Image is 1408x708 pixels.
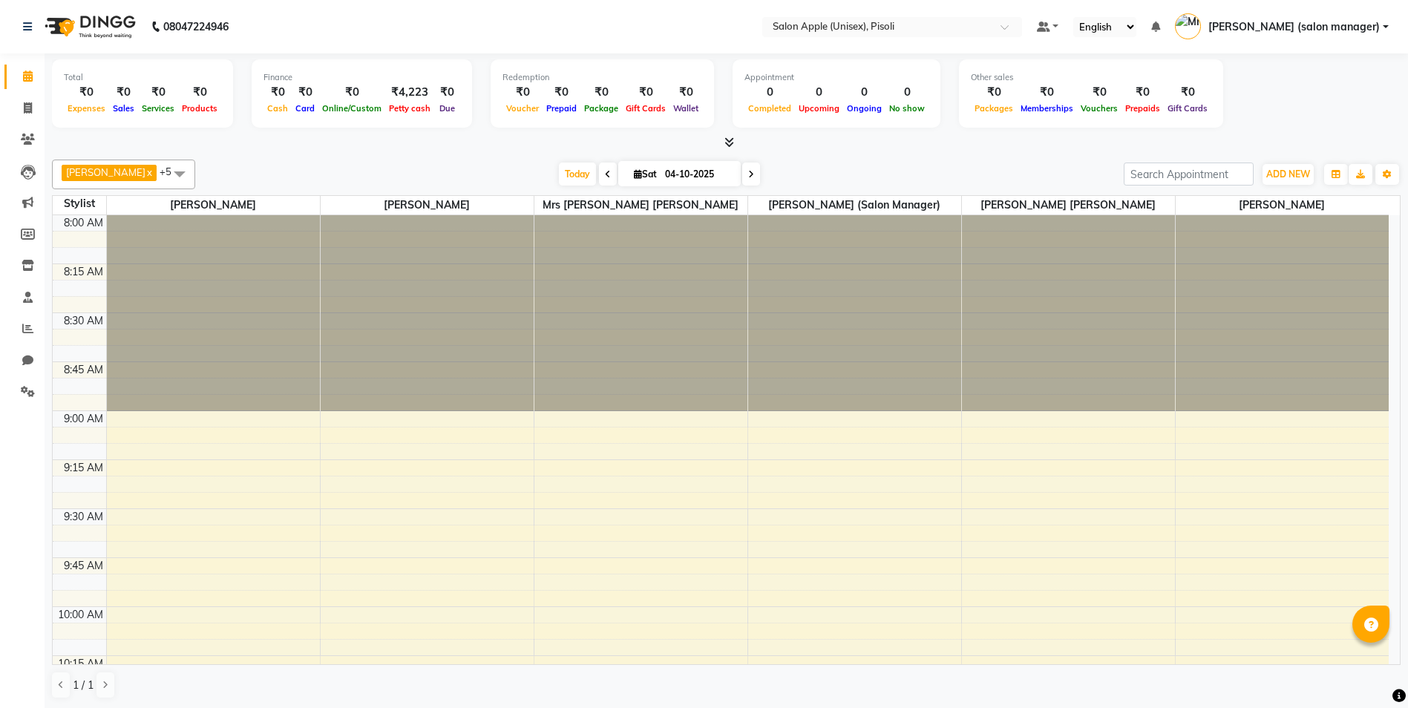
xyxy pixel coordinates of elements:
[163,6,229,47] b: 08047224946
[263,71,460,84] div: Finance
[55,607,106,623] div: 10:00 AM
[971,103,1017,114] span: Packages
[885,103,929,114] span: No show
[744,103,795,114] span: Completed
[1266,168,1310,180] span: ADD NEW
[971,71,1211,84] div: Other sales
[669,84,702,101] div: ₹0
[795,84,843,101] div: 0
[744,71,929,84] div: Appointment
[292,103,318,114] span: Card
[38,6,140,47] img: logo
[1164,84,1211,101] div: ₹0
[385,103,434,114] span: Petty cash
[61,460,106,476] div: 9:15 AM
[66,166,145,178] span: [PERSON_NAME]
[178,103,221,114] span: Products
[559,163,596,186] span: Today
[1077,84,1122,101] div: ₹0
[630,168,661,180] span: Sat
[1077,103,1122,114] span: Vouchers
[1346,649,1393,693] iframe: chat widget
[748,196,961,214] span: [PERSON_NAME] (salon manager)
[138,84,178,101] div: ₹0
[178,84,221,101] div: ₹0
[843,84,885,101] div: 0
[580,84,622,101] div: ₹0
[543,84,580,101] div: ₹0
[434,84,460,101] div: ₹0
[534,196,747,214] span: Mrs [PERSON_NAME] [PERSON_NAME]
[318,84,385,101] div: ₹0
[107,196,320,214] span: [PERSON_NAME]
[502,71,702,84] div: Redemption
[109,84,138,101] div: ₹0
[64,84,109,101] div: ₹0
[1208,19,1380,35] span: [PERSON_NAME] (salon manager)
[795,103,843,114] span: Upcoming
[61,313,106,329] div: 8:30 AM
[1124,163,1254,186] input: Search Appointment
[61,558,106,574] div: 9:45 AM
[1122,103,1164,114] span: Prepaids
[885,84,929,101] div: 0
[1164,103,1211,114] span: Gift Cards
[138,103,178,114] span: Services
[436,103,459,114] span: Due
[73,678,94,693] span: 1 / 1
[971,84,1017,101] div: ₹0
[53,196,106,212] div: Stylist
[292,84,318,101] div: ₹0
[1263,164,1314,185] button: ADD NEW
[502,84,543,101] div: ₹0
[61,411,106,427] div: 9:00 AM
[1176,196,1389,214] span: [PERSON_NAME]
[61,509,106,525] div: 9:30 AM
[1017,84,1077,101] div: ₹0
[55,656,106,672] div: 10:15 AM
[61,264,106,280] div: 8:15 AM
[145,166,152,178] a: x
[64,103,109,114] span: Expenses
[263,84,292,101] div: ₹0
[622,103,669,114] span: Gift Cards
[622,84,669,101] div: ₹0
[1017,103,1077,114] span: Memberships
[160,165,183,177] span: +5
[321,196,534,214] span: [PERSON_NAME]
[109,103,138,114] span: Sales
[64,71,221,84] div: Total
[1175,13,1201,39] img: Mrs. Poonam Bansal (salon manager)
[661,163,735,186] input: 2025-10-04
[543,103,580,114] span: Prepaid
[962,196,1175,214] span: [PERSON_NAME] [PERSON_NAME]
[502,103,543,114] span: Voucher
[580,103,622,114] span: Package
[61,215,106,231] div: 8:00 AM
[61,362,106,378] div: 8:45 AM
[1122,84,1164,101] div: ₹0
[318,103,385,114] span: Online/Custom
[263,103,292,114] span: Cash
[744,84,795,101] div: 0
[669,103,702,114] span: Wallet
[385,84,434,101] div: ₹4,223
[843,103,885,114] span: Ongoing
